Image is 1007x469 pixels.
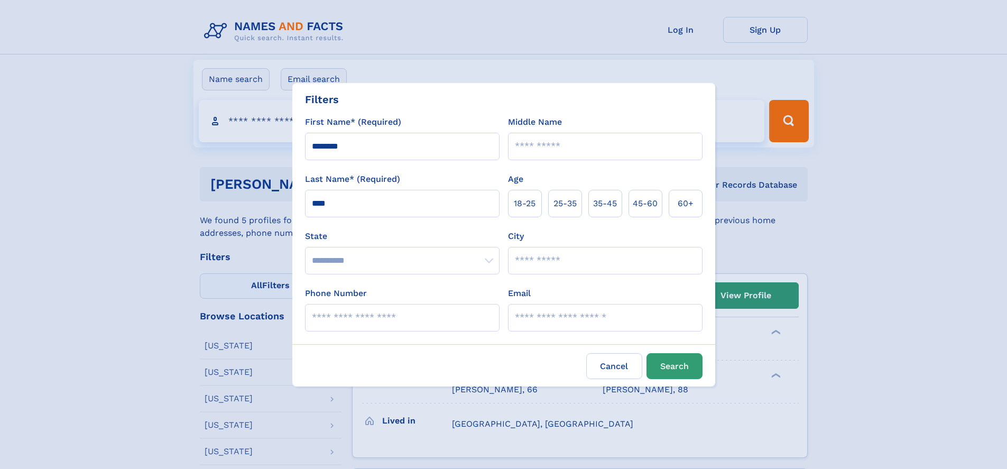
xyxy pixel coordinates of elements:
[514,197,535,210] span: 18‑25
[646,353,703,379] button: Search
[305,287,367,300] label: Phone Number
[678,197,694,210] span: 60+
[305,173,400,186] label: Last Name* (Required)
[305,116,401,128] label: First Name* (Required)
[508,173,523,186] label: Age
[586,353,642,379] label: Cancel
[305,91,339,107] div: Filters
[553,197,577,210] span: 25‑35
[633,197,658,210] span: 45‑60
[593,197,617,210] span: 35‑45
[508,116,562,128] label: Middle Name
[508,287,531,300] label: Email
[508,230,524,243] label: City
[305,230,500,243] label: State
